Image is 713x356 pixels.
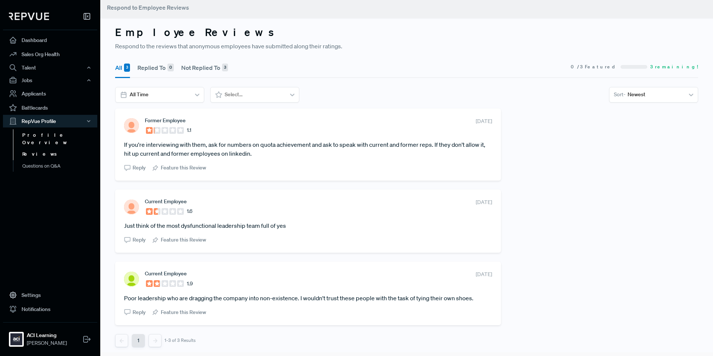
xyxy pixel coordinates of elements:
[167,64,174,72] div: 0
[133,164,146,172] span: Reply
[3,47,97,61] a: Sales Org Health
[614,91,625,98] span: Sort -
[165,338,196,343] div: 1-3 of 3 Results
[181,57,228,78] button: Not Replied To 3
[3,74,97,87] button: Jobs
[124,221,492,230] article: Just think of the most dysfunctional leadership team full of yes
[115,334,128,347] button: Previous
[124,294,492,302] article: Poor leadership who are dragging the company into non-existence. I wouldn't trust these people wi...
[161,308,206,316] span: Feature this Review
[187,280,193,288] span: 1.9
[476,271,492,278] span: [DATE]
[115,334,501,347] nav: pagination
[3,302,97,316] a: Notifications
[476,117,492,125] span: [DATE]
[161,164,206,172] span: Feature this Review
[149,334,162,347] button: Next
[107,4,189,11] span: Respond to Employee Reviews
[145,271,187,276] span: Current Employee
[3,87,97,101] a: Applicants
[27,339,67,347] span: [PERSON_NAME]
[476,198,492,206] span: [DATE]
[187,207,192,215] span: 1.6
[124,140,492,158] article: If you're interviewing with them, ask for numbers on quota achievement and ask to speak with curr...
[132,334,145,347] button: 1
[145,117,186,123] span: Former Employee
[27,331,67,339] strong: ACI Learning
[3,61,97,74] button: Talent
[650,64,698,70] span: 3 remaining!
[133,236,146,244] span: Reply
[115,42,698,51] p: Respond to the reviews that anonymous employees have submitted along their ratings.
[13,160,107,172] a: Questions on Q&A
[222,64,228,72] div: 3
[145,198,187,204] span: Current Employee
[115,57,130,78] button: All 3
[9,13,49,20] img: RepVue
[13,129,107,148] a: Profile Overview
[10,333,22,345] img: ACI Learning
[3,322,97,350] a: ACI LearningACI Learning[PERSON_NAME]
[3,288,97,302] a: Settings
[115,26,698,39] h3: Employee Reviews
[187,126,191,134] span: 1.1
[3,33,97,47] a: Dashboard
[124,64,130,72] div: 3
[137,57,174,78] button: Replied To 0
[161,236,206,244] span: Feature this Review
[3,115,97,127] button: RepVue Profile
[571,64,618,70] span: 0 / 3 Featured
[13,148,107,160] a: Reviews
[133,308,146,316] span: Reply
[3,101,97,115] a: Battlecards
